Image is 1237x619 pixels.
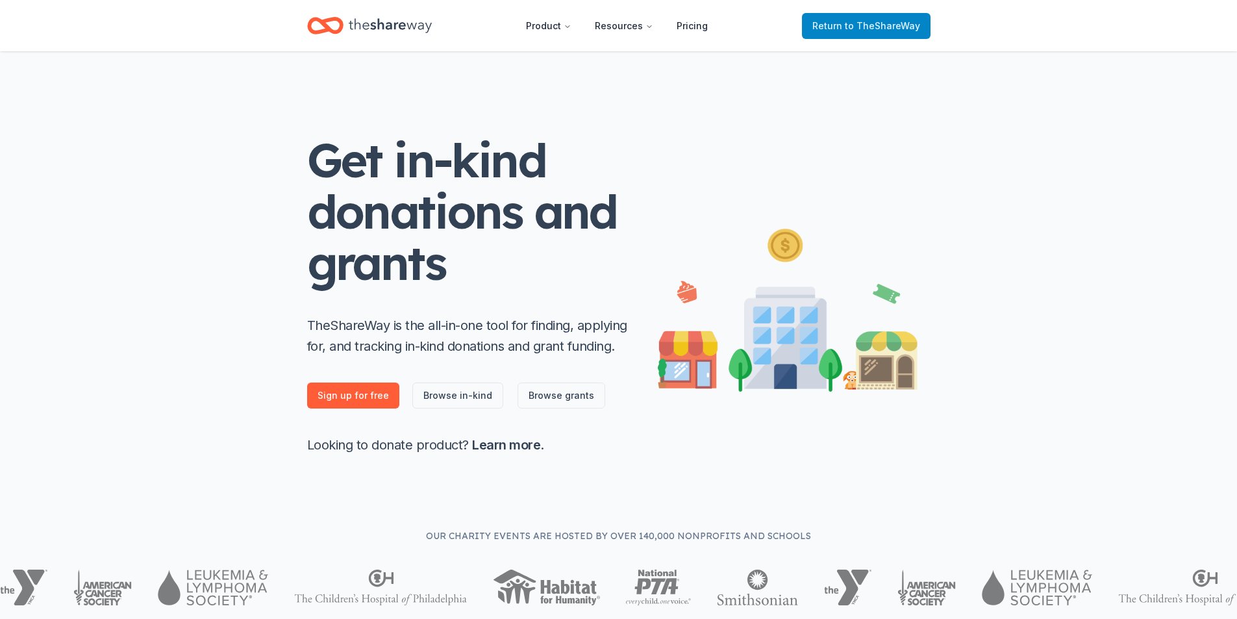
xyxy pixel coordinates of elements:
img: Illustration for landing page [658,223,918,392]
a: Returnto TheShareWay [802,13,931,39]
img: Leukemia & Lymphoma Society [158,570,268,605]
span: to TheShareWay [845,20,920,31]
p: Looking to donate product? . [307,435,632,455]
img: Habitat for Humanity [493,570,600,605]
img: American Cancer Society [897,570,956,605]
img: Smithsonian [717,570,798,605]
button: Resources [584,13,664,39]
img: American Cancer Society [73,570,132,605]
h1: Get in-kind donations and grants [307,134,632,289]
button: Product [516,13,582,39]
nav: Main [516,10,718,41]
a: Browse in-kind [412,383,503,409]
span: Return [812,18,920,34]
img: Leukemia & Lymphoma Society [982,570,1092,605]
img: National PTA [626,570,692,605]
p: TheShareWay is the all-in-one tool for finding, applying for, and tracking in-kind donations and ... [307,315,632,357]
img: YMCA [824,570,871,605]
img: The Children's Hospital of Philadelphia [294,570,467,605]
a: Learn more [472,437,540,453]
a: Sign up for free [307,383,399,409]
a: Home [307,10,432,41]
a: Pricing [666,13,718,39]
a: Browse grants [518,383,605,409]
